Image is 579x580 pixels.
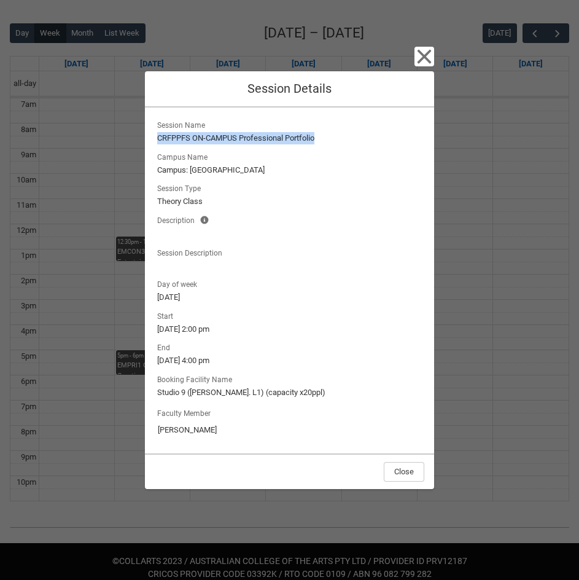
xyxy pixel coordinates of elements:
lightning-formatted-text: Theory Class [157,195,422,208]
span: Booking Facility Name [157,372,237,385]
span: Campus Name [157,149,212,163]
button: Close [384,462,424,482]
lightning-formatted-text: [DATE] 2:00 pm [157,323,422,335]
span: Day of week [157,276,202,290]
span: End [157,340,175,353]
span: Start [157,308,178,322]
lightning-formatted-text: [DATE] [157,291,422,304]
lightning-formatted-text: CRFPPFS ON-CAMPUS Professional Portfolio [157,132,422,144]
span: Session Name [157,117,210,131]
span: Description [157,213,200,226]
span: Session Description [157,245,227,259]
span: Session Details [247,81,332,96]
button: Close [414,47,434,66]
lightning-formatted-text: Studio 9 ([PERSON_NAME]. L1) (capacity x20ppl) [157,386,422,399]
label: Faculty Member [157,406,216,419]
lightning-formatted-text: Campus: [GEOGRAPHIC_DATA] [157,164,422,176]
lightning-formatted-text: [DATE] 4:00 pm [157,355,422,367]
span: Session Type [157,181,206,194]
